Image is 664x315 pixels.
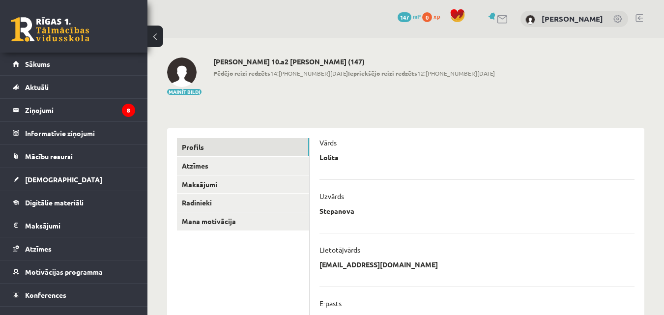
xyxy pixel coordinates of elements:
[177,157,309,175] a: Atzīmes
[13,145,135,168] a: Mācību resursi
[177,194,309,212] a: Radinieki
[25,267,103,276] span: Motivācijas programma
[13,284,135,306] a: Konferences
[25,152,73,161] span: Mācību resursi
[177,138,309,156] a: Profils
[13,99,135,121] a: Ziņojumi8
[25,214,135,237] legend: Maksājumi
[25,244,52,253] span: Atzīmes
[167,57,197,87] img: Lolita Stepanova
[413,12,421,20] span: mP
[122,104,135,117] i: 8
[348,69,417,77] b: Iepriekšējo reizi redzēts
[319,260,438,269] p: [EMAIL_ADDRESS][DOMAIN_NAME]
[213,69,495,78] span: 14:[PHONE_NUMBER][DATE] 12:[PHONE_NUMBER][DATE]
[398,12,421,20] a: 147 mP
[25,122,135,144] legend: Informatīvie ziņojumi
[13,122,135,144] a: Informatīvie ziņojumi
[25,99,135,121] legend: Ziņojumi
[525,15,535,25] img: Lolita Stepanova
[319,299,342,308] p: E-pasts
[13,214,135,237] a: Maksājumi
[25,83,49,91] span: Aktuāli
[25,290,66,299] span: Konferences
[13,237,135,260] a: Atzīmes
[398,12,411,22] span: 147
[213,57,495,66] h2: [PERSON_NAME] 10.a2 [PERSON_NAME] (147)
[213,69,270,77] b: Pēdējo reizi redzēts
[25,198,84,207] span: Digitālie materiāli
[167,89,202,95] button: Mainīt bildi
[319,245,360,254] p: Lietotājvārds
[319,206,354,215] p: Stepanova
[11,17,89,42] a: Rīgas 1. Tālmācības vidusskola
[422,12,445,20] a: 0 xp
[422,12,432,22] span: 0
[13,168,135,191] a: [DEMOGRAPHIC_DATA]
[177,175,309,194] a: Maksājumi
[542,14,603,24] a: [PERSON_NAME]
[13,260,135,283] a: Motivācijas programma
[25,175,102,184] span: [DEMOGRAPHIC_DATA]
[433,12,440,20] span: xp
[319,138,337,147] p: Vārds
[13,191,135,214] a: Digitālie materiāli
[319,153,339,162] p: Lolita
[13,53,135,75] a: Sākums
[25,59,50,68] span: Sākums
[319,192,344,200] p: Uzvārds
[177,212,309,230] a: Mana motivācija
[13,76,135,98] a: Aktuāli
